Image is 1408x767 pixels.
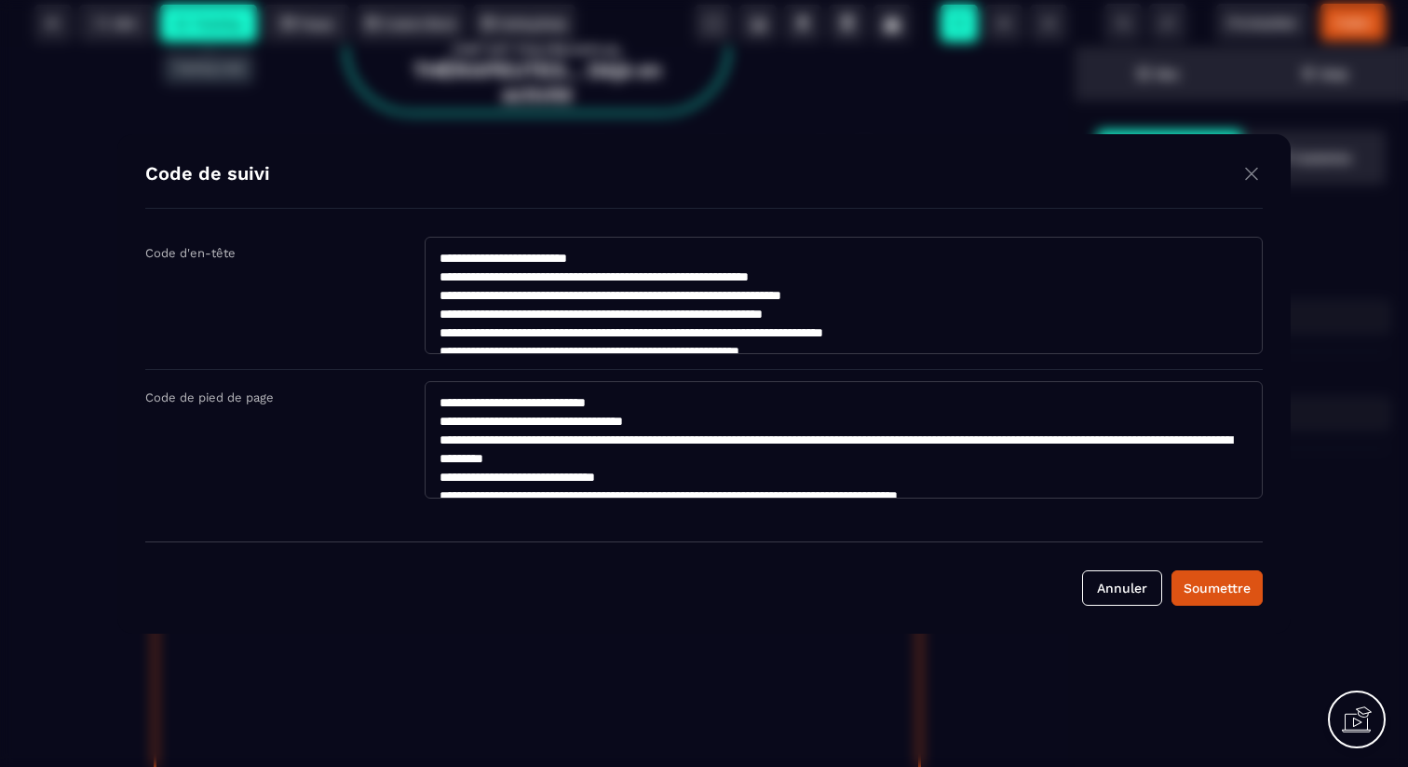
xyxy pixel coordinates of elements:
[1184,579,1251,597] div: Soumettre
[1082,570,1162,606] button: Annuler
[145,162,270,189] h4: Code de suivi
[140,82,935,243] h1: Tout-En-Un Pour Créer, Gérer, Vendre, Automatiser, Scaler
[145,246,236,260] label: Code d'en-tête
[145,390,274,404] label: Code de pied de page
[157,93,485,137] span: LA PLATEFORME
[295,141,914,232] span: Vos Formations Et Coachings.
[1240,162,1263,185] img: close
[1171,570,1263,606] button: Soumettre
